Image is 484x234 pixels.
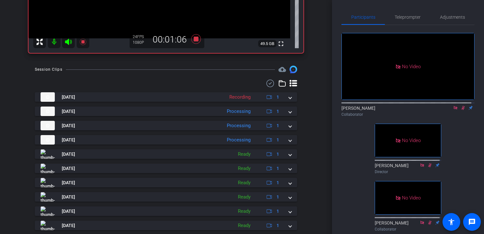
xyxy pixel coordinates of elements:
[375,226,441,232] div: Collaborator
[224,108,254,115] div: Processing
[35,107,297,116] mat-expansion-panel-header: thumb-nail[DATE]Processing1
[41,192,55,202] img: thumb-nail
[258,40,277,48] span: 49.5 GB
[290,66,297,73] img: Session clips
[62,165,75,172] span: [DATE]
[62,194,75,200] span: [DATE]
[35,221,297,230] mat-expansion-panel-header: thumb-nail[DATE]Ready1
[277,137,279,143] span: 1
[375,169,441,175] div: Director
[402,195,421,200] span: No Video
[41,164,55,173] img: thumb-nail
[35,149,297,159] mat-expansion-panel-header: thumb-nail[DATE]Ready1
[41,178,55,187] img: thumb-nail
[62,222,75,229] span: [DATE]
[35,178,297,187] mat-expansion-panel-header: thumb-nail[DATE]Ready1
[235,208,254,215] div: Ready
[277,222,279,229] span: 1
[402,138,421,143] span: No Video
[35,164,297,173] mat-expansion-panel-header: thumb-nail[DATE]Ready1
[277,94,279,101] span: 1
[62,208,75,215] span: [DATE]
[133,34,149,39] div: 24
[235,151,254,158] div: Ready
[41,221,55,230] img: thumb-nail
[440,15,465,19] span: Adjustments
[133,40,149,45] div: 1080P
[235,165,254,172] div: Ready
[375,162,441,175] div: [PERSON_NAME]
[149,34,191,45] div: 00:01:06
[277,108,279,115] span: 1
[62,122,75,129] span: [DATE]
[62,137,75,143] span: [DATE]
[35,135,297,145] mat-expansion-panel-header: thumb-nail[DATE]Processing1
[224,122,254,129] div: Processing
[277,151,279,158] span: 1
[375,220,441,232] div: [PERSON_NAME]
[277,40,285,48] mat-icon: fullscreen
[62,179,75,186] span: [DATE]
[41,107,55,116] img: thumb-nail
[41,135,55,145] img: thumb-nail
[41,121,55,130] img: thumb-nail
[41,92,55,102] img: thumb-nail
[402,63,421,69] span: No Video
[62,151,75,158] span: [DATE]
[277,179,279,186] span: 1
[351,15,375,19] span: Participants
[468,218,476,226] mat-icon: message
[235,222,254,229] div: Ready
[278,66,286,73] mat-icon: cloud_upload
[35,121,297,130] mat-expansion-panel-header: thumb-nail[DATE]Processing1
[235,193,254,201] div: Ready
[277,194,279,200] span: 1
[137,35,144,39] span: FPS
[341,112,474,117] div: Collaborator
[35,206,297,216] mat-expansion-panel-header: thumb-nail[DATE]Ready1
[448,218,455,226] mat-icon: accessibility
[226,94,254,101] div: Recording
[277,208,279,215] span: 1
[62,94,75,101] span: [DATE]
[35,192,297,202] mat-expansion-panel-header: thumb-nail[DATE]Ready1
[41,149,55,159] img: thumb-nail
[35,66,62,73] div: Session Clips
[395,15,421,19] span: Teleprompter
[35,92,297,102] mat-expansion-panel-header: thumb-nail[DATE]Recording1
[224,136,254,144] div: Processing
[277,122,279,129] span: 1
[341,105,474,117] div: [PERSON_NAME]
[41,206,55,216] img: thumb-nail
[62,108,75,115] span: [DATE]
[277,165,279,172] span: 1
[235,179,254,186] div: Ready
[278,66,286,73] span: Destinations for your clips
